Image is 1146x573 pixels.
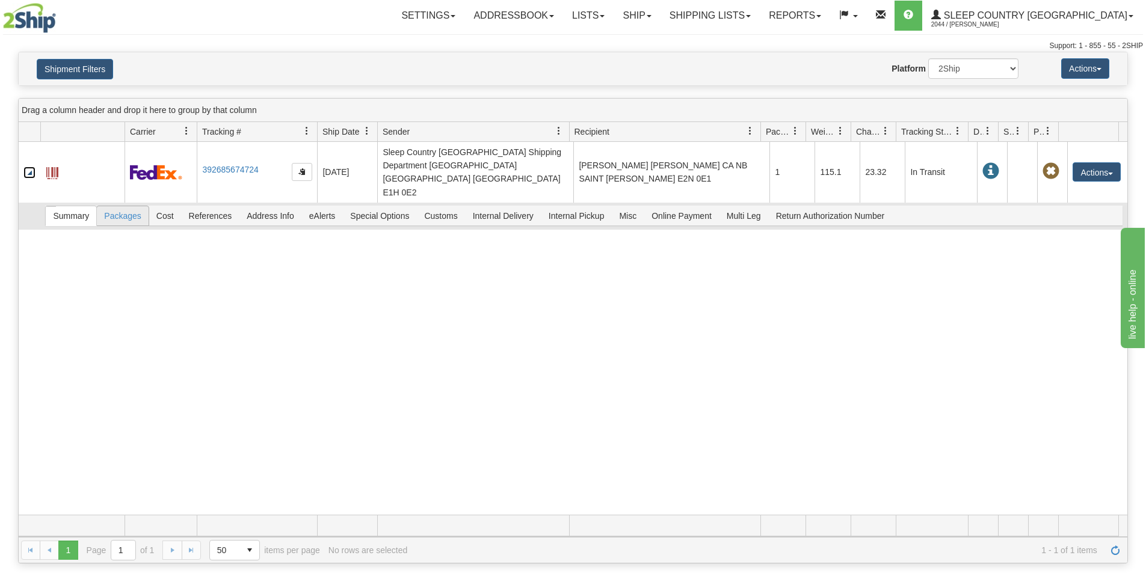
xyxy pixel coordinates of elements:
[176,121,197,141] a: Carrier filter column settings
[719,206,768,225] span: Multi Leg
[111,541,135,560] input: Page 1
[182,206,239,225] span: References
[830,121,851,141] a: Weight filter column settings
[614,1,660,31] a: Ship
[1106,541,1125,560] a: Refresh
[1034,126,1044,138] span: Pickup Status
[328,545,408,555] div: No rows are selected
[297,121,317,141] a: Tracking # filter column settings
[357,121,377,141] a: Ship Date filter column settings
[575,126,609,138] span: Recipient
[661,1,760,31] a: Shipping lists
[383,126,410,138] span: Sender
[612,206,644,225] span: Misc
[130,165,182,180] img: 2 - FedEx Express®
[19,99,1127,122] div: grid grouping header
[769,142,815,203] td: 1
[931,19,1021,31] span: 2044 / [PERSON_NAME]
[901,126,953,138] span: Tracking Status
[87,540,155,560] span: Page of 1
[209,540,320,560] span: items per page
[1038,121,1058,141] a: Pickup Status filter column settings
[9,7,111,22] div: live help - online
[1073,162,1121,182] button: Actions
[811,126,836,138] span: Weight
[23,167,35,179] a: Collapse
[1061,58,1109,79] button: Actions
[856,126,881,138] span: Charge
[644,206,719,225] span: Online Payment
[3,41,1143,51] div: Support: 1 - 855 - 55 - 2SHIP
[322,126,359,138] span: Ship Date
[97,206,148,225] span: Packages
[922,1,1142,31] a: Sleep Country [GEOGRAPHIC_DATA] 2044 / [PERSON_NAME]
[46,206,96,225] span: Summary
[217,544,233,556] span: 50
[875,121,896,141] a: Charge filter column settings
[573,142,769,203] td: [PERSON_NAME] [PERSON_NAME] CA NB SAINT [PERSON_NAME] E2N 0E1
[563,1,614,31] a: Lists
[149,206,181,225] span: Cost
[549,121,569,141] a: Sender filter column settings
[1118,225,1145,348] iframe: chat widget
[973,126,984,138] span: Delivery Status
[785,121,806,141] a: Packages filter column settings
[240,541,259,560] span: select
[815,142,860,203] td: 115.1
[202,126,241,138] span: Tracking #
[302,206,343,225] span: eAlerts
[130,126,156,138] span: Carrier
[464,1,563,31] a: Addressbook
[1008,121,1028,141] a: Shipment Issues filter column settings
[416,545,1097,555] span: 1 - 1 of 1 items
[202,165,258,174] a: 392685674724
[292,163,312,181] button: Copy to clipboard
[905,142,977,203] td: In Transit
[343,206,416,225] span: Special Options
[541,206,612,225] span: Internal Pickup
[766,126,791,138] span: Packages
[760,1,830,31] a: Reports
[377,142,573,203] td: Sleep Country [GEOGRAPHIC_DATA] Shipping Department [GEOGRAPHIC_DATA] [GEOGRAPHIC_DATA] [GEOGRAPH...
[209,540,260,560] span: Page sizes drop down
[740,121,760,141] a: Recipient filter column settings
[58,541,78,560] span: Page 1
[3,3,56,33] img: logo2044.jpg
[466,206,541,225] span: Internal Delivery
[769,206,892,225] span: Return Authorization Number
[239,206,301,225] span: Address Info
[417,206,464,225] span: Customs
[37,59,113,79] button: Shipment Filters
[892,63,926,75] label: Platform
[860,142,905,203] td: 23.32
[1043,163,1059,180] span: Pickup Not Assigned
[947,121,968,141] a: Tracking Status filter column settings
[317,142,377,203] td: [DATE]
[46,162,58,181] a: Label
[392,1,464,31] a: Settings
[982,163,999,180] span: In Transit
[1003,126,1014,138] span: Shipment Issues
[941,10,1127,20] span: Sleep Country [GEOGRAPHIC_DATA]
[978,121,998,141] a: Delivery Status filter column settings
